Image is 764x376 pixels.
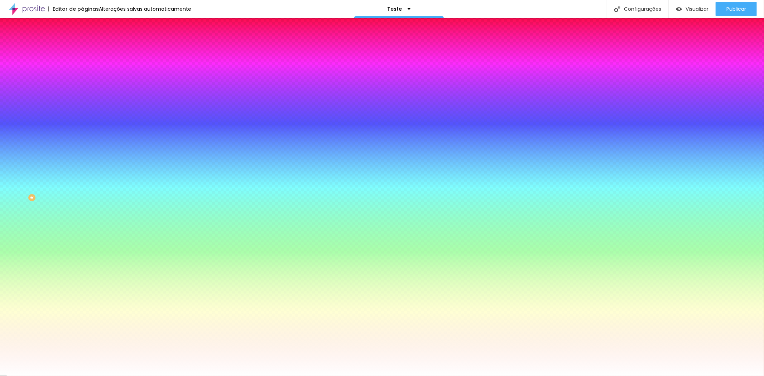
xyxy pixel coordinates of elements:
span: Publicar [726,6,746,12]
div: Alterações salvas automaticamente [99,6,191,11]
div: Editor de páginas [48,6,99,11]
img: view-1.svg [676,6,682,12]
p: Teste [387,6,402,11]
span: Visualizar [686,6,708,12]
button: Publicar [716,2,757,16]
img: Icone [614,6,620,12]
button: Visualizar [669,2,716,16]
